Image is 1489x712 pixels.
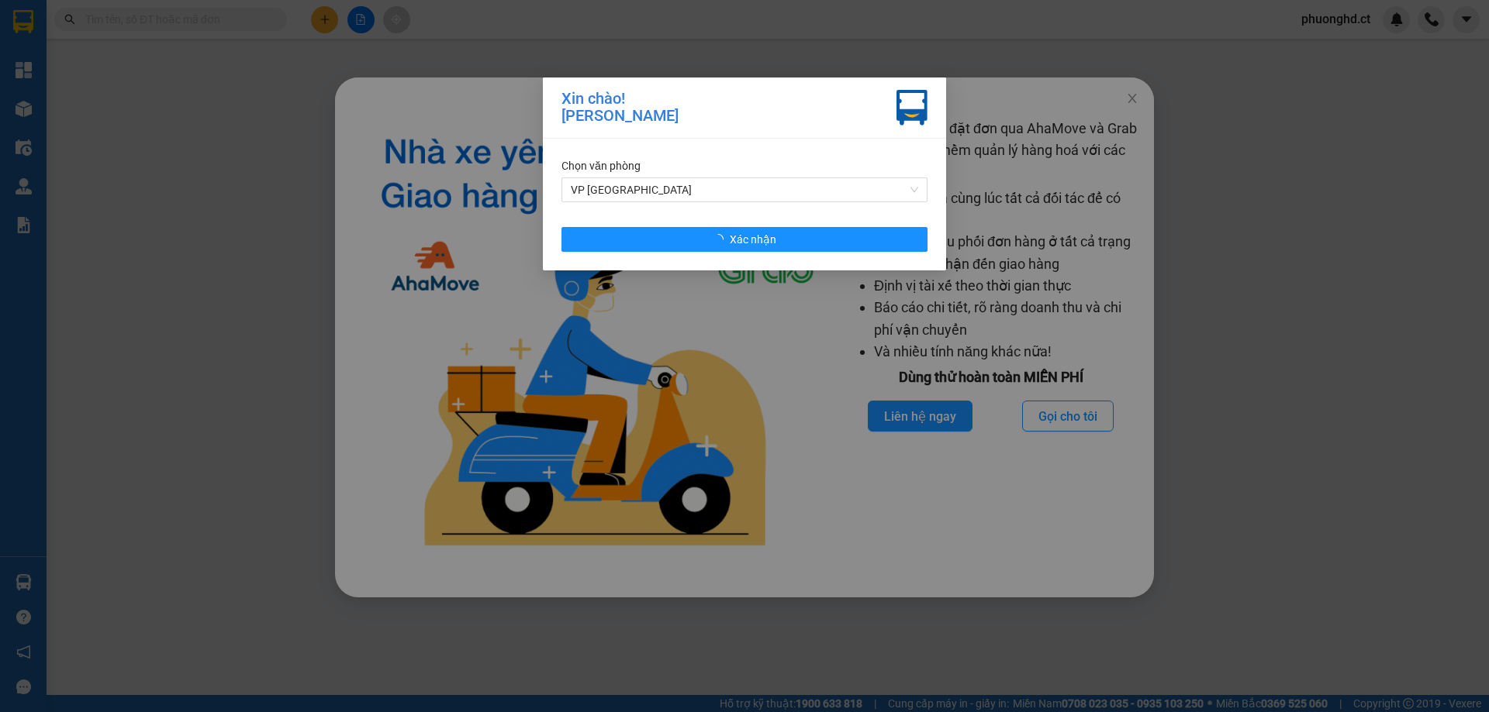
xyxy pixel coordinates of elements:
[561,90,679,126] div: Xin chào! [PERSON_NAME]
[730,231,776,248] span: Xác nhận
[561,227,928,252] button: Xác nhận
[713,234,730,245] span: loading
[897,90,928,126] img: vxr-icon
[561,157,928,174] div: Chọn văn phòng
[571,178,918,201] span: VP Hà Đông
